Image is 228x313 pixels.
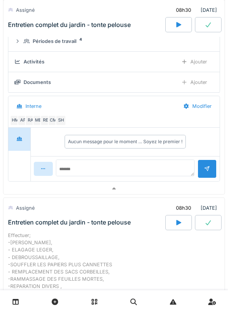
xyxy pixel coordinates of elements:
div: Activités [24,58,44,65]
div: RE [40,115,51,126]
div: RA [25,115,36,126]
summary: ActivitésAjouter [11,55,217,69]
div: Interne [25,103,41,110]
div: Aucun message pour le moment … Soyez le premier ! [68,138,182,145]
div: HM [10,115,21,126]
div: Documents [24,79,51,86]
summary: Périodes de travail4 [11,34,217,48]
div: Entretien complet du jardin - tonte pelouse [8,219,131,226]
div: Entretien complet du jardin - tonte pelouse [8,21,131,28]
div: [DATE] [169,201,220,215]
div: Effectuer; -[PERSON_NAME], - ELAGAGE LEGER, - DEBROUSSAILLAGE, -SOUFFLER LES PAPIERS PLUS CANNETT... [8,232,220,290]
div: 08h30 [176,6,191,14]
div: Périodes de travail [33,38,76,45]
div: ME [33,115,43,126]
div: Assigné [16,204,35,212]
div: Assigné [16,6,35,14]
div: AF [17,115,28,126]
div: CM [48,115,59,126]
div: SH [55,115,66,126]
div: Ajouter [175,75,214,89]
div: 08h30 [176,204,191,212]
div: [DATE] [169,3,220,17]
div: Modifier [177,99,218,113]
summary: DocumentsAjouter [11,75,217,89]
div: Ajouter [175,55,214,69]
